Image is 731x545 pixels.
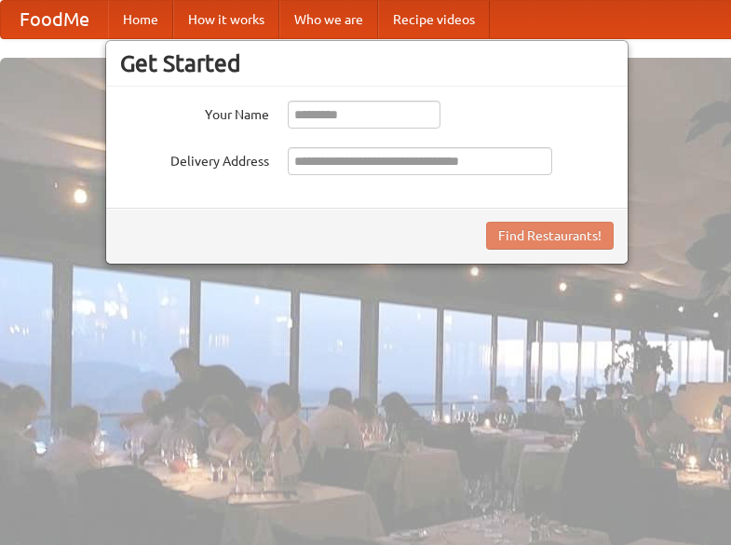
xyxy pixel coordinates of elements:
[120,49,614,77] h3: Get Started
[108,1,173,38] a: Home
[279,1,378,38] a: Who we are
[378,1,490,38] a: Recipe videos
[173,1,279,38] a: How it works
[1,1,108,38] a: FoodMe
[120,147,269,170] label: Delivery Address
[120,101,269,124] label: Your Name
[486,222,614,250] button: Find Restaurants!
